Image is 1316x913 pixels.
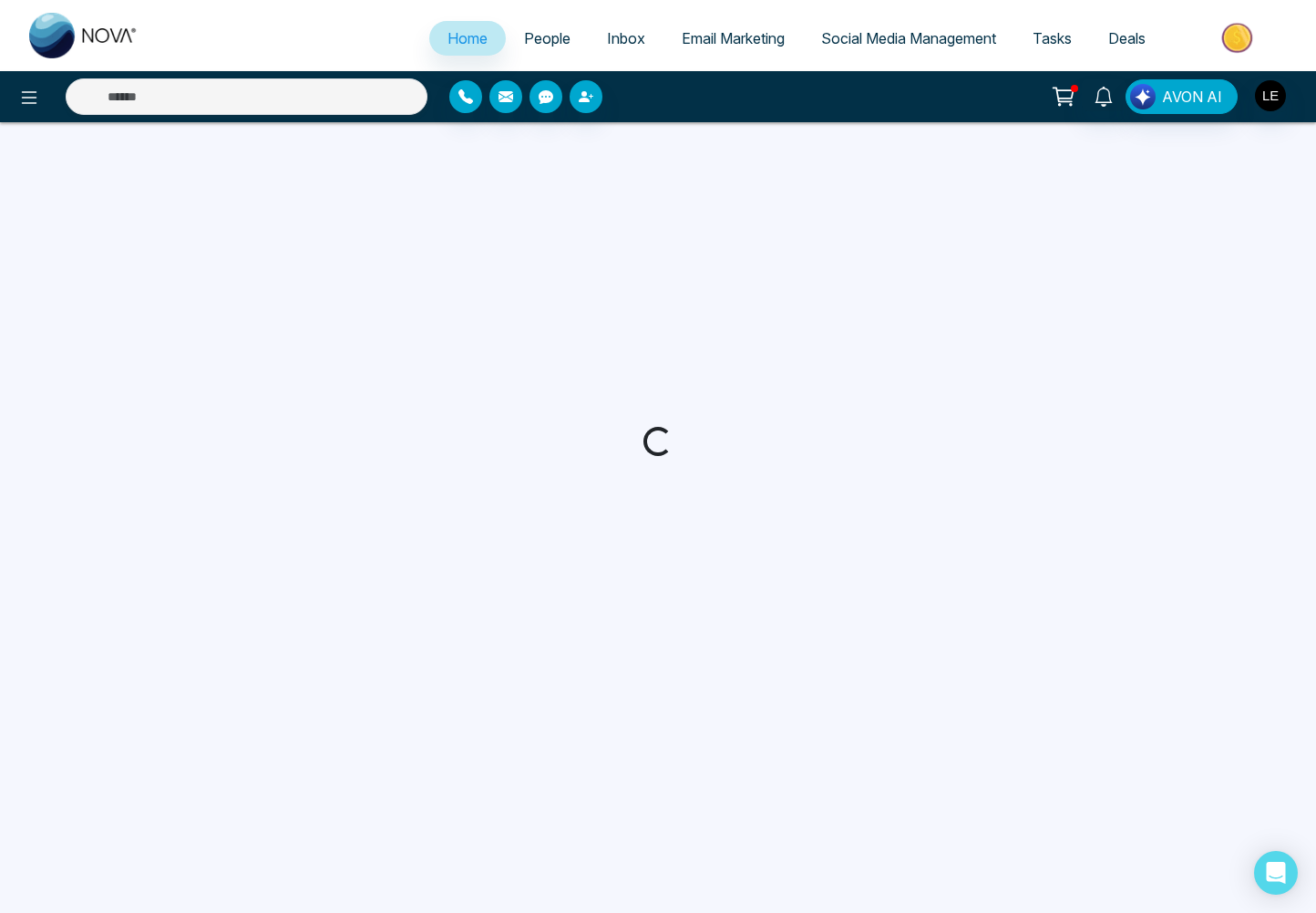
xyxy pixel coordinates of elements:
img: Nova CRM Logo [29,13,139,58]
a: Tasks [1014,21,1090,56]
a: Deals [1090,21,1164,56]
span: AVON AI [1162,86,1222,108]
span: Home [447,29,488,47]
span: Tasks [1033,29,1072,47]
button: AVON AI [1126,79,1238,114]
a: Email Marketing [663,21,803,56]
a: Inbox [589,21,663,56]
span: Deals [1108,29,1146,47]
a: Home [429,21,506,56]
span: Email Marketing [682,29,785,47]
a: People [506,21,589,56]
img: Lead Flow [1130,84,1156,109]
img: User Avatar [1255,80,1286,111]
span: People [524,29,571,47]
div: Open Intercom Messenger [1254,851,1298,895]
span: Social Media Management [821,29,996,47]
img: Market-place.gif [1173,17,1305,58]
span: Inbox [607,29,645,47]
a: Social Media Management [803,21,1014,56]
